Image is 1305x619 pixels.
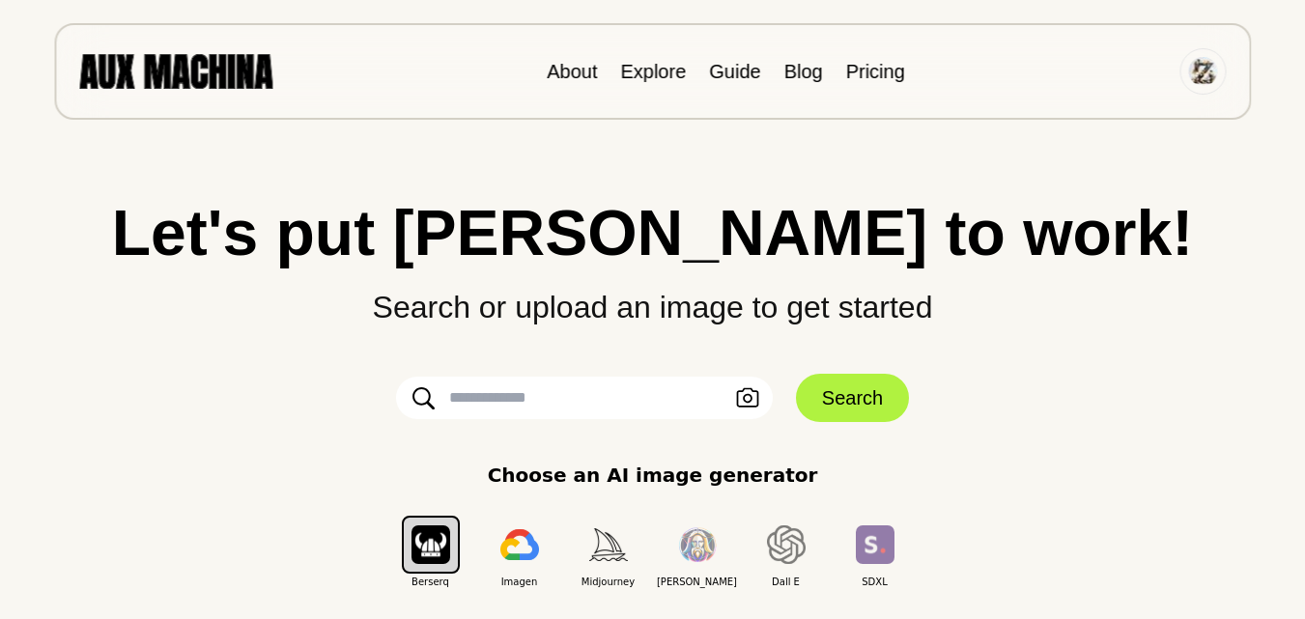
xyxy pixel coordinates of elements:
[678,527,717,563] img: Leonardo
[620,61,686,82] a: Explore
[846,61,905,82] a: Pricing
[767,525,806,564] img: Dall E
[796,374,909,422] button: Search
[1188,57,1217,86] img: Avatar
[79,54,272,88] img: AUX MACHINA
[39,265,1266,330] p: Search or upload an image to get started
[488,461,818,490] p: Choose an AI image generator
[589,528,628,560] img: Midjourney
[742,575,831,589] span: Dall E
[653,575,742,589] span: [PERSON_NAME]
[475,575,564,589] span: Imagen
[564,575,653,589] span: Midjourney
[709,61,760,82] a: Guide
[831,575,920,589] span: SDXL
[411,525,450,563] img: Berserq
[386,575,475,589] span: Berserq
[39,201,1266,265] h1: Let's put [PERSON_NAME] to work!
[500,529,539,560] img: Imagen
[547,61,597,82] a: About
[856,525,894,563] img: SDXL
[784,61,823,82] a: Blog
